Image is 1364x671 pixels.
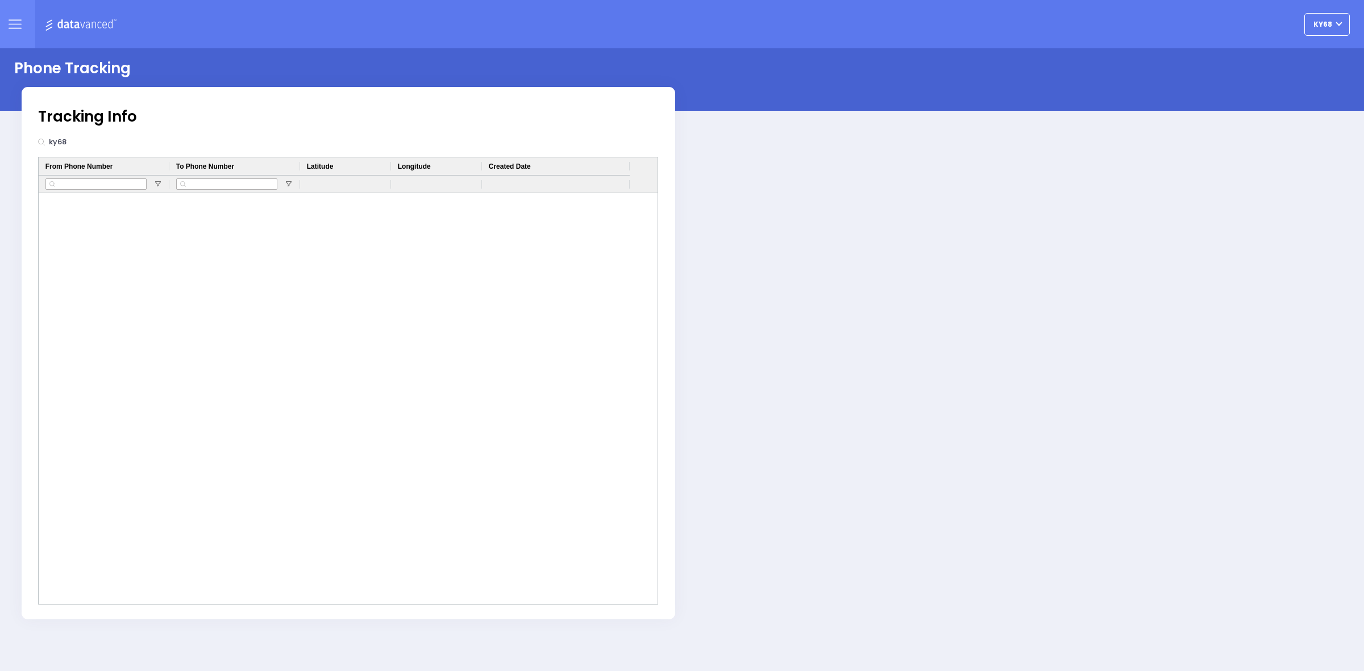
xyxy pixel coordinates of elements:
button: ky68 [1304,13,1350,36]
span: ky68 [1313,19,1332,30]
img: Logo [45,17,120,31]
div: Tracking Info [38,106,659,128]
span: To Phone Number [176,162,234,170]
button: Open Filter Menu [284,180,293,189]
input: Search [45,131,200,153]
span: Longitude [398,162,431,170]
input: From Phone Number Filter Input [45,178,147,190]
div: Phone Tracking [14,57,131,80]
button: Open Filter Menu [153,180,163,189]
input: To Phone Number Filter Input [176,178,277,190]
span: Created Date [489,162,531,170]
span: From Phone Number [45,162,113,170]
span: Latitude [307,162,334,170]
